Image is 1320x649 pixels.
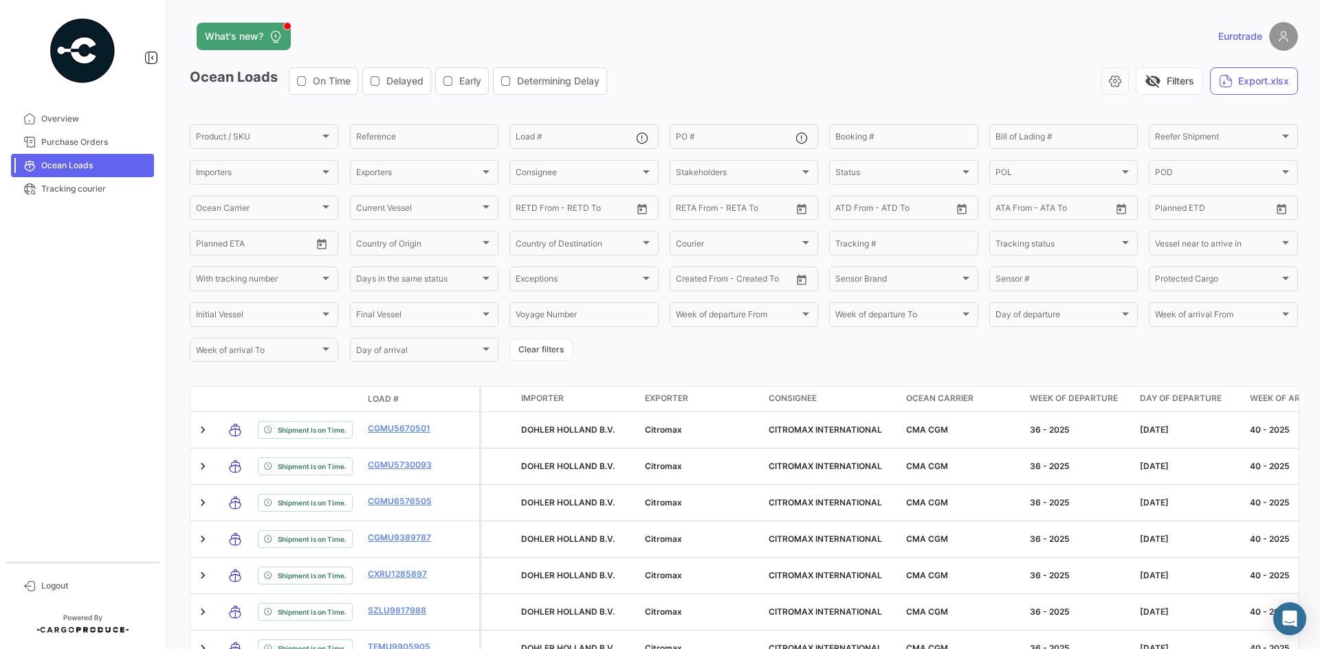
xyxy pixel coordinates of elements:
div: [DATE] [1140,460,1239,472]
span: POL [995,170,1119,179]
button: On Time [289,68,357,94]
a: Expand/Collapse Row [196,532,210,546]
span: Status [835,170,959,179]
div: [DATE] [1140,424,1239,436]
span: Final Vessel [356,312,480,321]
span: Eurotrade [1218,30,1262,43]
datatable-header-cell: Load # [362,387,445,411]
span: Week of departure From [676,312,800,321]
span: Day of departure [995,312,1119,321]
div: [DATE] [1140,569,1239,582]
span: Ocean Carrier [196,205,320,215]
img: powered-by.png [48,16,117,85]
button: Clear filters [509,339,573,361]
datatable-header-cell: Importer [516,387,639,411]
datatable-header-cell: Ocean Carrier [901,387,1024,411]
button: Open calendar [791,269,812,290]
datatable-header-cell: Week of departure [1024,387,1134,411]
a: CGMU5730093 [368,459,439,471]
span: CMA CGM [906,606,948,617]
span: Country of Origin [356,240,480,250]
div: [DATE] [1140,533,1239,545]
span: DOHLER HOLLAND B.V. [521,570,615,580]
a: SZLU9817988 [368,604,439,617]
span: CITROMAX INTERNATIONAL [769,461,882,471]
span: Citromax [645,424,682,435]
span: Importers [196,170,320,179]
span: DOHLER HOLLAND B.V. [521,424,615,435]
input: To [705,205,760,215]
a: Expand/Collapse Row [196,496,210,510]
input: ATD From [835,205,873,215]
button: What's new? [197,23,291,50]
span: Shipment is on Time. [278,461,346,472]
datatable-header-cell: Shipment Status [252,394,362,405]
span: On Time [313,74,351,88]
span: Citromax [645,534,682,544]
span: CMA CGM [906,461,948,471]
span: Days in the same status [356,276,480,286]
span: Sensor Brand [835,276,959,286]
span: Shipment is on Time. [278,534,346,545]
div: [DATE] [1140,497,1239,509]
a: Expand/Collapse Row [196,569,210,582]
span: Product / SKU [196,134,320,144]
button: Open calendar [951,198,972,219]
span: Country of Destination [516,240,639,250]
span: Exporter [645,392,688,405]
a: Purchase Orders [11,130,154,154]
span: Current Vessel [356,205,480,215]
input: Created From [676,276,727,286]
a: CXRU1285897 [368,568,439,580]
span: Consignee [769,392,817,405]
datatable-header-cell: Transport mode [218,394,252,405]
h3: Ocean Loads [190,67,611,95]
img: placeholder-user.png [1269,22,1298,51]
datatable-header-cell: Protected Cargo [481,387,516,411]
span: Reefer Shipment [1155,134,1279,144]
div: 36 - 2025 [1030,424,1129,436]
button: Open calendar [632,198,652,219]
span: Tracking status [995,240,1119,250]
div: 36 - 2025 [1030,569,1129,582]
span: CITROMAX INTERNATIONAL [769,424,882,435]
span: CITROMAX INTERNATIONAL [769,606,882,617]
div: [DATE] [1140,606,1239,618]
input: To [225,240,280,250]
span: CMA CGM [906,570,948,580]
span: Citromax [645,606,682,617]
button: Delayed [363,68,430,94]
span: Stakeholders [676,170,800,179]
button: Export.xlsx [1210,67,1298,95]
input: To [1184,205,1239,215]
button: Open calendar [791,198,812,219]
span: Purchase Orders [41,136,148,148]
input: From [516,205,535,215]
span: POD [1155,170,1279,179]
span: Ocean Loads [41,159,148,172]
div: 36 - 2025 [1030,460,1129,472]
a: Expand/Collapse Row [196,423,210,437]
span: DOHLER HOLLAND B.V. [521,461,615,471]
span: Citromax [645,461,682,471]
div: 36 - 2025 [1030,533,1129,545]
span: CMA CGM [906,534,948,544]
a: Ocean Loads [11,154,154,177]
span: Shipment is on Time. [278,570,346,581]
input: ATD To [883,205,938,215]
span: Week of departure To [835,312,959,321]
span: CMA CGM [906,424,948,435]
datatable-header-cell: Consignee [763,387,901,411]
span: Shipment is on Time. [278,497,346,508]
a: CGMU9389787 [368,532,439,544]
span: DOHLER HOLLAND B.V. [521,534,615,544]
span: CITROMAX INTERNATIONAL [769,497,882,508]
a: Overview [11,107,154,130]
a: Expand/Collapse Row [196,459,210,473]
span: Importer [521,392,564,405]
span: Early [459,74,481,88]
span: Shipment is on Time. [278,424,346,435]
input: From [676,205,695,215]
span: Shipment is on Time. [278,606,346,617]
button: Open calendar [1111,198,1132,219]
